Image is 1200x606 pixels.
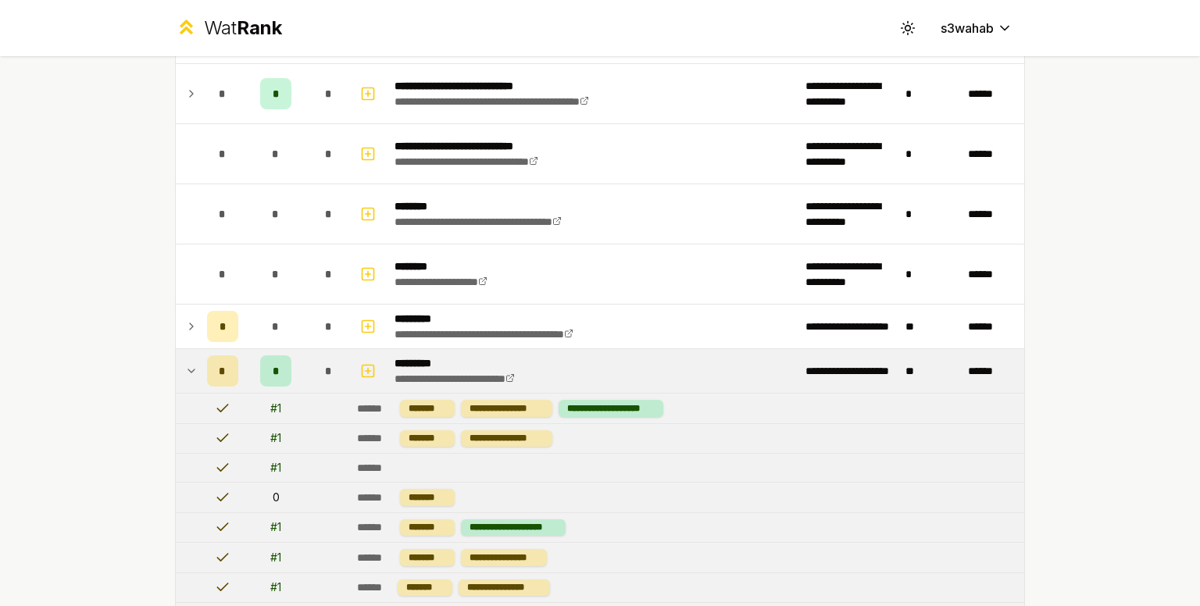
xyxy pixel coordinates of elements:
[270,460,281,476] div: # 1
[245,483,307,512] td: 0
[270,579,281,595] div: # 1
[270,401,281,416] div: # 1
[270,430,281,446] div: # 1
[270,519,281,535] div: # 1
[175,16,282,41] a: WatRank
[270,550,281,565] div: # 1
[928,14,1025,42] button: s3wahab
[941,19,994,37] span: s3wahab
[237,16,282,39] span: Rank
[204,16,282,41] div: Wat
